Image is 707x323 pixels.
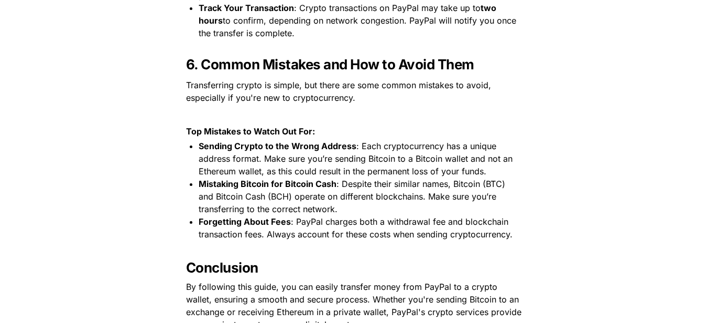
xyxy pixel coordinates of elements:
strong: 6. Common Mistakes and How to Avoid Them [186,56,474,72]
span: Transferring crypto is simple, but there are some common mistakes to avoid, especially if you're ... [186,80,494,103]
span: Conclusion [186,259,258,276]
span: to confirm, depending on network congestion. PayPal will notify you once the transfer is complete​. [199,15,519,38]
strong: Forgetting About Fees [199,216,291,227]
span: : Each cryptocurrency has a unique address format. Make sure you’re sending Bitcoin to a Bitcoin ... [199,141,515,176]
strong: Top Mistakes to Watch Out For: [186,126,315,137]
strong: Track Your Transaction [199,3,294,13]
strong: Mistaking Bitcoin for Bitcoin Cash [199,179,336,189]
strong: two hours [199,3,498,26]
span: : Crypto transactions on PayPal may take up to [294,3,481,13]
span: : PayPal charges both a withdrawal fee and blockchain transaction fees. Always account for these ... [199,216,513,239]
span: : Despite their similar names, Bitcoin (BTC) and Bitcoin Cash (BCH) operate on different blockcha... [199,179,508,214]
strong: Sending Crypto to the Wrong Address [199,141,356,151]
